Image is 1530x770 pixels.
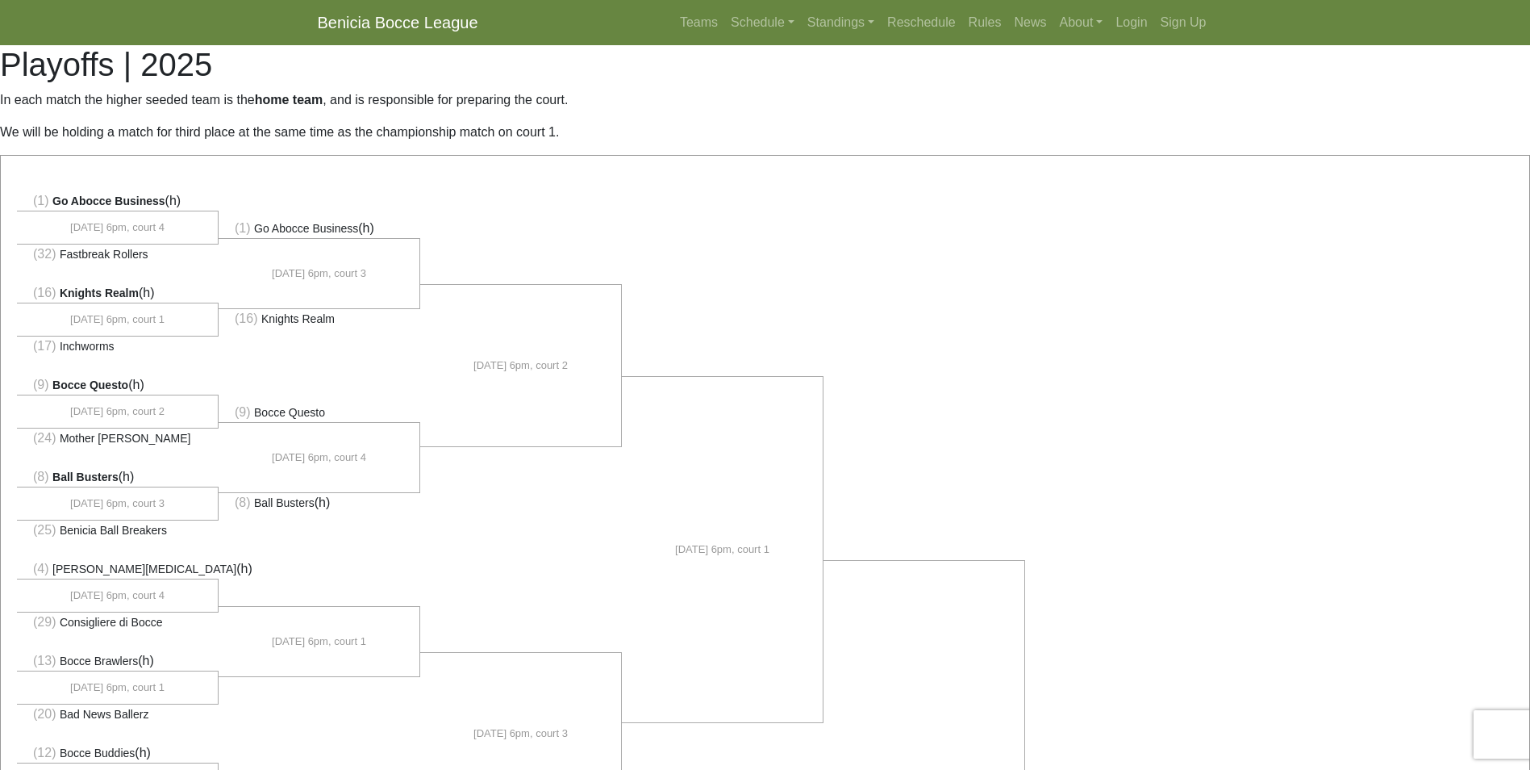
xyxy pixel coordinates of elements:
[17,191,219,211] li: (h)
[255,93,323,107] strong: home team
[33,470,49,483] span: (8)
[1154,6,1213,39] a: Sign Up
[17,375,219,395] li: (h)
[962,6,1008,39] a: Rules
[261,312,335,325] span: Knights Realm
[673,6,724,39] a: Teams
[60,747,135,760] span: Bocce Buddies
[52,563,236,575] span: [PERSON_NAME][MEDICAL_DATA]
[60,248,148,261] span: Fastbreak Rollers
[33,562,49,575] span: (4)
[235,496,251,509] span: (8)
[60,432,191,445] span: Mother [PERSON_NAME]
[318,6,478,39] a: Benicia Bocce League
[60,708,149,721] span: Bad News Ballerz
[33,654,56,667] span: (13)
[219,219,420,239] li: (h)
[254,496,315,509] span: Ball Busters
[52,379,128,391] span: Bocce Questo
[60,655,138,667] span: Bocce Brawlers
[33,339,56,353] span: (17)
[235,405,251,419] span: (9)
[52,471,119,483] span: Ball Busters
[70,404,165,420] span: [DATE] 6pm, court 2
[33,194,49,207] span: (1)
[272,266,366,282] span: [DATE] 6pm, court 3
[33,746,56,760] span: (12)
[675,542,769,558] span: [DATE] 6pm, court 1
[235,312,257,325] span: (16)
[881,6,962,39] a: Reschedule
[33,523,56,537] span: (25)
[70,588,165,604] span: [DATE] 6pm, court 4
[60,616,163,629] span: Consigliere di Bocce
[724,6,801,39] a: Schedule
[272,634,366,650] span: [DATE] 6pm, court 1
[473,358,568,374] span: [DATE] 6pm, court 2
[17,651,219,672] li: (h)
[801,6,881,39] a: Standings
[219,492,420,513] li: (h)
[17,283,219,303] li: (h)
[60,287,139,299] span: Knights Realm
[473,726,568,742] span: [DATE] 6pm, court 3
[33,615,56,629] span: (29)
[1008,6,1053,39] a: News
[1053,6,1110,39] a: About
[70,220,165,236] span: [DATE] 6pm, court 4
[33,247,56,261] span: (32)
[17,743,219,764] li: (h)
[254,222,358,235] span: Go Abocce Business
[70,312,165,328] span: [DATE] 6pm, court 1
[17,559,219,580] li: (h)
[52,195,165,207] span: Go Abocce Business
[235,221,251,235] span: (1)
[70,680,165,696] span: [DATE] 6pm, court 1
[33,286,56,299] span: (16)
[17,467,219,488] li: (h)
[60,340,115,353] span: Inchworms
[33,707,56,721] span: (20)
[60,524,167,537] span: Benicia Ball Breakers
[70,496,165,512] span: [DATE] 6pm, court 3
[33,431,56,445] span: (24)
[33,378,49,391] span: (9)
[254,406,325,419] span: Bocce Questo
[272,450,366,466] span: [DATE] 6pm, court 4
[1109,6,1153,39] a: Login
